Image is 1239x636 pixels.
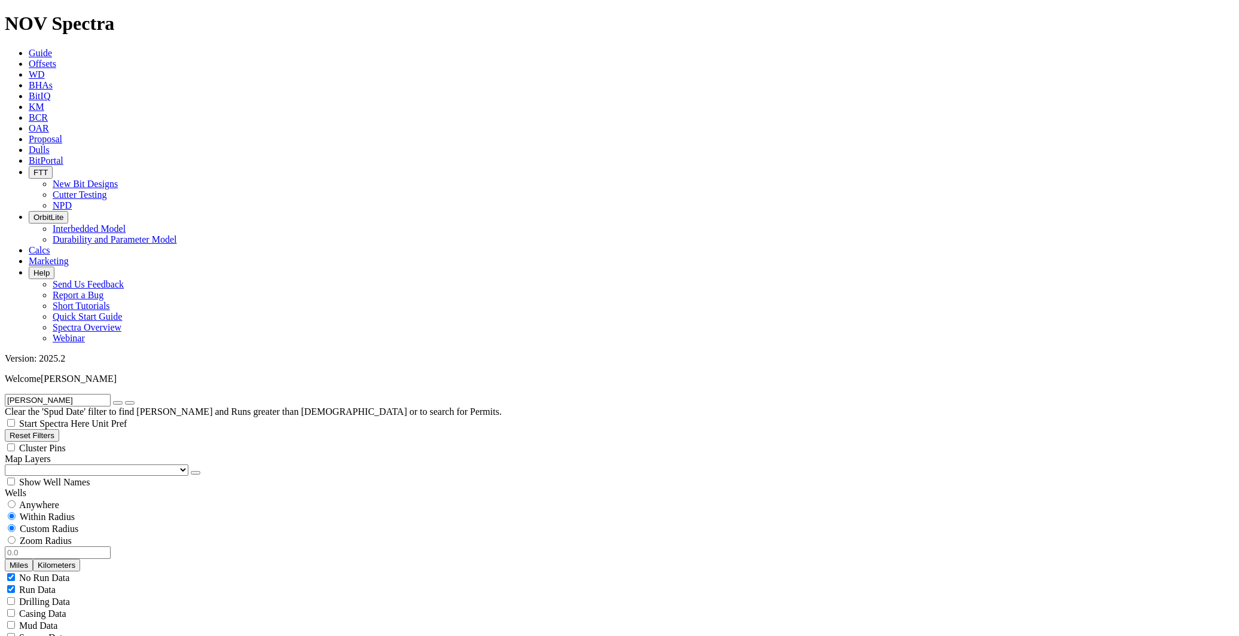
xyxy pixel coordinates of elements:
input: Search [5,394,111,406]
h1: NOV Spectra [5,13,1234,35]
span: Unit Pref [91,418,127,429]
a: Cutter Testing [53,189,107,200]
button: FTT [29,166,53,179]
a: Webinar [53,333,85,343]
span: Zoom Radius [20,536,72,546]
a: Dulls [29,145,50,155]
a: Send Us Feedback [53,279,124,289]
span: [PERSON_NAME] [41,374,117,384]
a: BitIQ [29,91,50,101]
button: OrbitLite [29,211,68,224]
span: Drilling Data [19,597,70,607]
a: NPD [53,200,72,210]
button: Miles [5,559,33,571]
a: BCR [29,112,48,123]
a: Offsets [29,59,56,69]
button: Kilometers [33,559,80,571]
a: New Bit Designs [53,179,118,189]
a: Short Tutorials [53,301,110,311]
input: Start Spectra Here [7,419,15,427]
a: BHAs [29,80,53,90]
a: Interbedded Model [53,224,126,234]
input: 0.0 [5,546,111,559]
a: Quick Start Guide [53,311,122,322]
a: Guide [29,48,52,58]
span: Custom Radius [20,524,78,534]
a: WD [29,69,45,79]
a: Marketing [29,256,69,266]
a: Durability and Parameter Model [53,234,177,244]
a: OAR [29,123,49,133]
span: No Run Data [19,573,69,583]
span: Anywhere [19,500,59,510]
span: OrbitLite [33,213,63,222]
span: Mud Data [19,620,57,631]
p: Welcome [5,374,1234,384]
span: Casing Data [19,609,66,619]
a: Proposal [29,134,62,144]
a: KM [29,102,44,112]
span: Help [33,268,50,277]
span: Cluster Pins [19,443,66,453]
span: Clear the 'Spud Date' filter to find [PERSON_NAME] and Runs greater than [DEMOGRAPHIC_DATA] or to... [5,406,502,417]
div: Wells [5,488,1234,499]
span: FTT [33,168,48,177]
span: Run Data [19,585,56,595]
span: Within Radius [20,512,75,522]
a: BitPortal [29,155,63,166]
button: Help [29,267,54,279]
a: Report a Bug [53,290,103,300]
div: Version: 2025.2 [5,353,1234,364]
a: Calcs [29,245,50,255]
a: Spectra Overview [53,322,121,332]
span: Map Layers [5,454,51,464]
span: Show Well Names [19,477,90,487]
span: Start Spectra Here [19,418,89,429]
button: Reset Filters [5,429,59,442]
